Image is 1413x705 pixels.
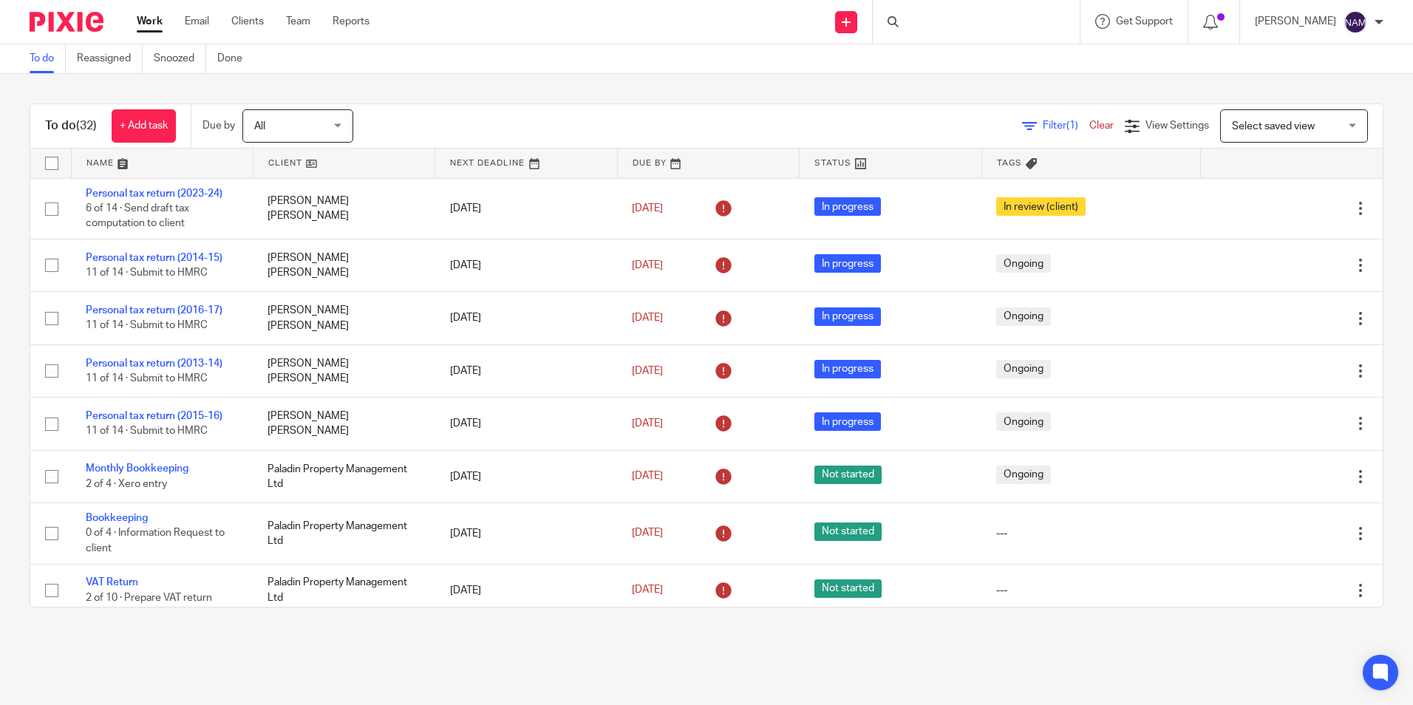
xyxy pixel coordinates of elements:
[86,577,138,587] a: VAT Return
[253,178,435,239] td: [PERSON_NAME] [PERSON_NAME]
[86,593,212,603] span: 2 of 10 · Prepare VAT return
[814,197,881,216] span: In progress
[996,526,1185,541] div: ---
[30,12,103,32] img: Pixie
[1344,10,1367,34] img: svg%3E
[814,307,881,326] span: In progress
[632,471,663,482] span: [DATE]
[86,203,189,229] span: 6 of 14 · Send draft tax computation to client
[996,583,1185,598] div: ---
[435,398,617,450] td: [DATE]
[45,118,97,134] h1: To do
[435,564,617,616] td: [DATE]
[996,197,1086,216] span: In review (client)
[86,426,208,437] span: 11 of 14 · Submit to HMRC
[253,450,435,503] td: Paladin Property Management Ltd
[254,121,265,132] span: All
[77,44,143,73] a: Reassigned
[996,307,1051,326] span: Ongoing
[86,268,208,278] span: 11 of 14 · Submit to HMRC
[814,522,882,541] span: Not started
[435,344,617,397] td: [DATE]
[86,321,208,331] span: 11 of 14 · Submit to HMRC
[86,411,222,421] a: Personal tax return (2015-16)
[253,564,435,616] td: Paladin Property Management Ltd
[86,528,225,554] span: 0 of 4 · Information Request to client
[632,203,663,214] span: [DATE]
[997,159,1022,167] span: Tags
[253,503,435,564] td: Paladin Property Management Ltd
[1255,14,1336,29] p: [PERSON_NAME]
[154,44,206,73] a: Snoozed
[185,14,209,29] a: Email
[632,366,663,376] span: [DATE]
[1089,120,1114,131] a: Clear
[632,418,663,429] span: [DATE]
[86,479,167,489] span: 2 of 4 · Xero entry
[996,254,1051,273] span: Ongoing
[112,109,176,143] a: + Add task
[86,463,188,474] a: Monthly Bookkeeping
[814,412,881,431] span: In progress
[435,178,617,239] td: [DATE]
[86,253,222,263] a: Personal tax return (2014-15)
[286,14,310,29] a: Team
[996,466,1051,484] span: Ongoing
[632,585,663,596] span: [DATE]
[814,579,882,598] span: Not started
[435,503,617,564] td: [DATE]
[253,344,435,397] td: [PERSON_NAME] [PERSON_NAME]
[814,466,882,484] span: Not started
[632,528,663,539] span: [DATE]
[86,305,222,316] a: Personal tax return (2016-17)
[632,260,663,270] span: [DATE]
[253,398,435,450] td: [PERSON_NAME] [PERSON_NAME]
[435,292,617,344] td: [DATE]
[814,360,881,378] span: In progress
[996,360,1051,378] span: Ongoing
[435,239,617,291] td: [DATE]
[202,118,235,133] p: Due by
[1116,16,1173,27] span: Get Support
[1066,120,1078,131] span: (1)
[253,292,435,344] td: [PERSON_NAME] [PERSON_NAME]
[76,120,97,132] span: (32)
[86,188,222,199] a: Personal tax return (2023-24)
[253,239,435,291] td: [PERSON_NAME] [PERSON_NAME]
[1145,120,1209,131] span: View Settings
[217,44,253,73] a: Done
[137,14,163,29] a: Work
[86,373,208,384] span: 11 of 14 · Submit to HMRC
[435,450,617,503] td: [DATE]
[231,14,264,29] a: Clients
[333,14,370,29] a: Reports
[996,412,1051,431] span: Ongoing
[632,313,663,323] span: [DATE]
[814,254,881,273] span: In progress
[86,358,222,369] a: Personal tax return (2013-14)
[30,44,66,73] a: To do
[86,513,148,523] a: Bookkeeping
[1043,120,1089,131] span: Filter
[1232,121,1315,132] span: Select saved view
